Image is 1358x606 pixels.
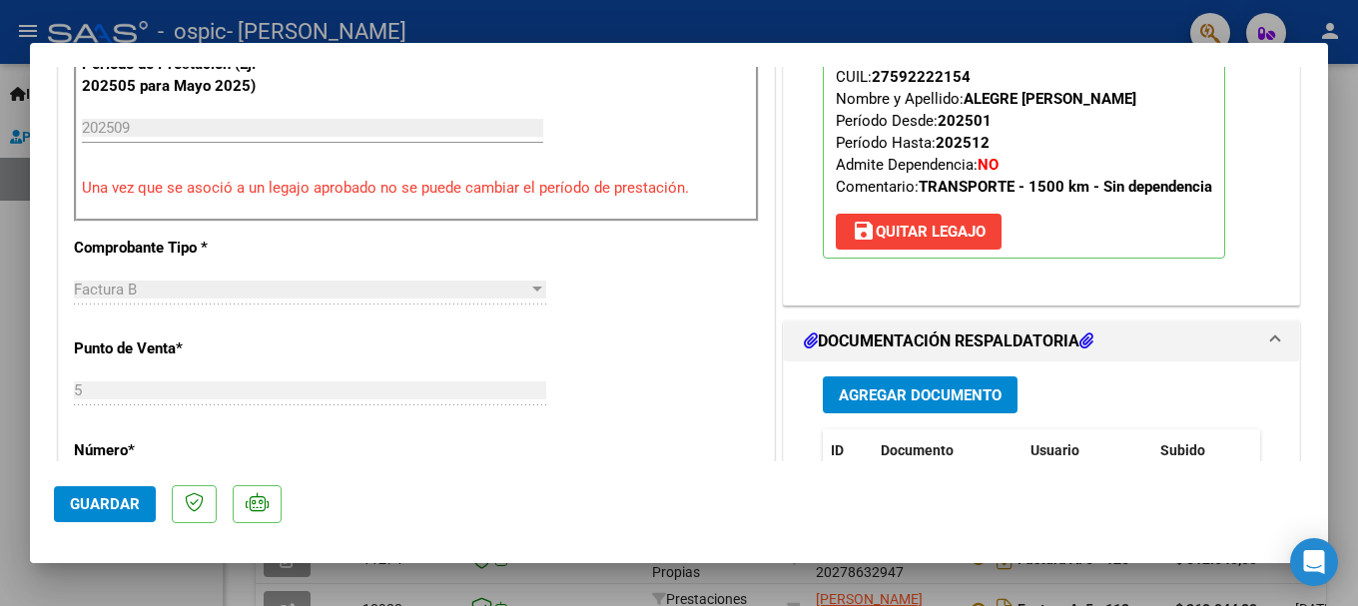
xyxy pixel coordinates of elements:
[823,429,873,472] datatable-header-cell: ID
[1022,429,1152,472] datatable-header-cell: Usuario
[804,329,1093,353] h1: DOCUMENTACIÓN RESPALDATORIA
[852,223,986,241] span: Quitar Legajo
[74,337,280,360] p: Punto de Venta
[74,281,137,299] span: Factura B
[839,386,1002,404] span: Agregar Documento
[82,177,751,200] p: Una vez que se asoció a un legajo aprobado no se puede cambiar el período de prestación.
[1160,442,1205,458] span: Subido
[936,134,990,152] strong: 202512
[1290,538,1338,586] div: Open Intercom Messenger
[964,90,1136,108] strong: ALEGRE [PERSON_NAME]
[881,442,954,458] span: Documento
[74,439,280,462] p: Número
[836,178,1212,196] span: Comentario:
[70,495,140,513] span: Guardar
[978,156,999,174] strong: NO
[784,321,1299,361] mat-expansion-panel-header: DOCUMENTACIÓN RESPALDATORIA
[823,376,1018,413] button: Agregar Documento
[82,53,283,98] p: Período de Prestación (Ej: 202505 para Mayo 2025)
[1252,429,1352,472] datatable-header-cell: Acción
[852,219,876,243] mat-icon: save
[836,68,1212,196] span: CUIL: Nombre y Apellido: Período Desde: Período Hasta: Admite Dependencia:
[836,214,1002,250] button: Quitar Legajo
[872,66,971,88] div: 27592222154
[831,442,844,458] span: ID
[54,486,156,522] button: Guardar
[1152,429,1252,472] datatable-header-cell: Subido
[873,429,1022,472] datatable-header-cell: Documento
[74,237,280,260] p: Comprobante Tipo *
[938,112,992,130] strong: 202501
[1030,442,1079,458] span: Usuario
[919,178,1212,196] strong: TRANSPORTE - 1500 km - Sin dependencia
